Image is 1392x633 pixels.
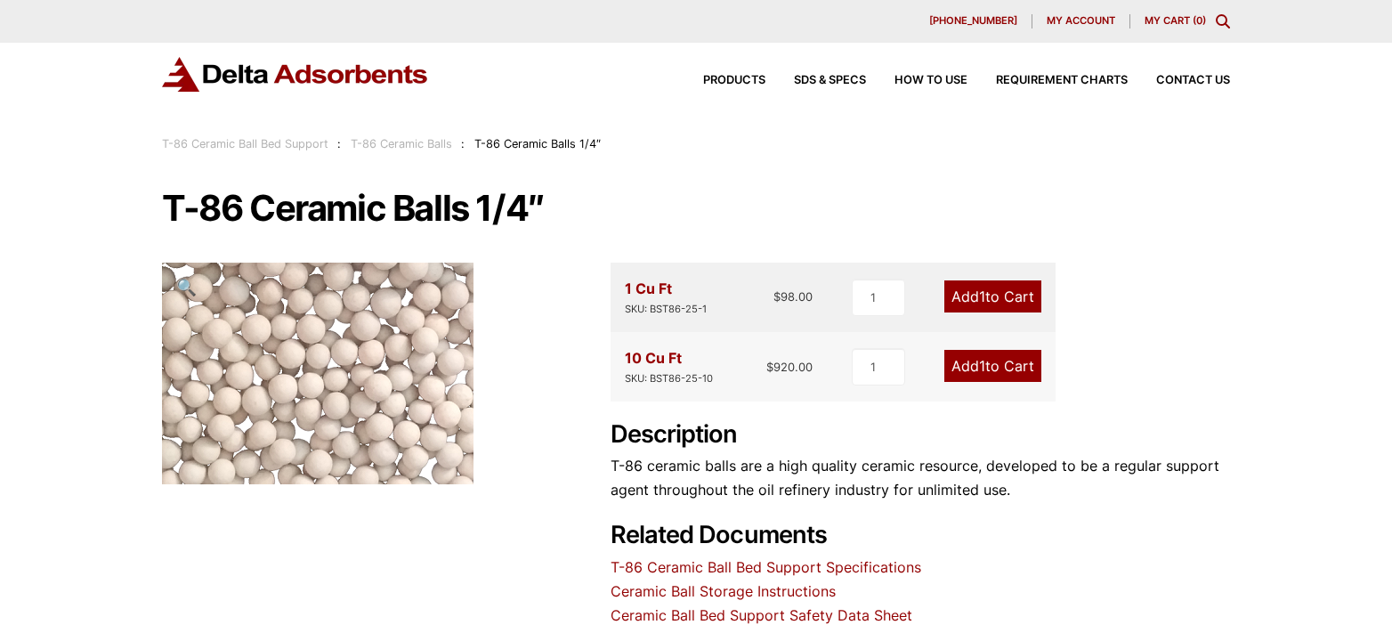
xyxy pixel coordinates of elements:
[773,289,781,304] span: $
[611,582,836,600] a: Ceramic Ball Storage Instructions
[1196,14,1202,27] span: 0
[967,75,1128,86] a: Requirement Charts
[611,606,912,624] a: Ceramic Ball Bed Support Safety Data Sheet
[1047,16,1115,26] span: My account
[625,277,707,318] div: 1 Cu Ft
[611,558,921,576] a: T-86 Ceramic Ball Bed Support Specifications
[944,350,1041,382] a: Add1to Cart
[766,360,773,374] span: $
[625,370,713,387] div: SKU: BST86-25-10
[979,357,985,375] span: 1
[162,263,211,312] a: View full-screen image gallery
[929,16,1017,26] span: [PHONE_NUMBER]
[337,137,341,150] span: :
[611,420,1230,450] h2: Description
[625,301,707,318] div: SKU: BST86-25-1
[1145,14,1206,27] a: My Cart (0)
[773,289,813,304] bdi: 98.00
[162,57,429,92] img: Delta Adsorbents
[176,277,197,296] span: 🔍
[996,75,1128,86] span: Requirement Charts
[703,75,765,86] span: Products
[351,137,452,150] a: T-86 Ceramic Balls
[894,75,967,86] span: How to Use
[675,75,765,86] a: Products
[625,346,713,387] div: 10 Cu Ft
[915,14,1032,28] a: [PHONE_NUMBER]
[866,75,967,86] a: How to Use
[979,288,985,305] span: 1
[1032,14,1130,28] a: My account
[766,360,813,374] bdi: 920.00
[162,190,1230,227] h1: T-86 Ceramic Balls 1/4″
[944,280,1041,312] a: Add1to Cart
[765,75,866,86] a: SDS & SPECS
[794,75,866,86] span: SDS & SPECS
[162,137,328,150] a: T-86 Ceramic Ball Bed Support
[1128,75,1230,86] a: Contact Us
[162,263,473,484] img: T-86 Ceramic Balls 1/4"
[611,454,1230,502] p: T-86 ceramic balls are a high quality ceramic resource, developed to be a regular support agent t...
[474,137,601,150] span: T-86 Ceramic Balls 1/4″
[1156,75,1230,86] span: Contact Us
[461,137,465,150] span: :
[1216,14,1230,28] div: Toggle Modal Content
